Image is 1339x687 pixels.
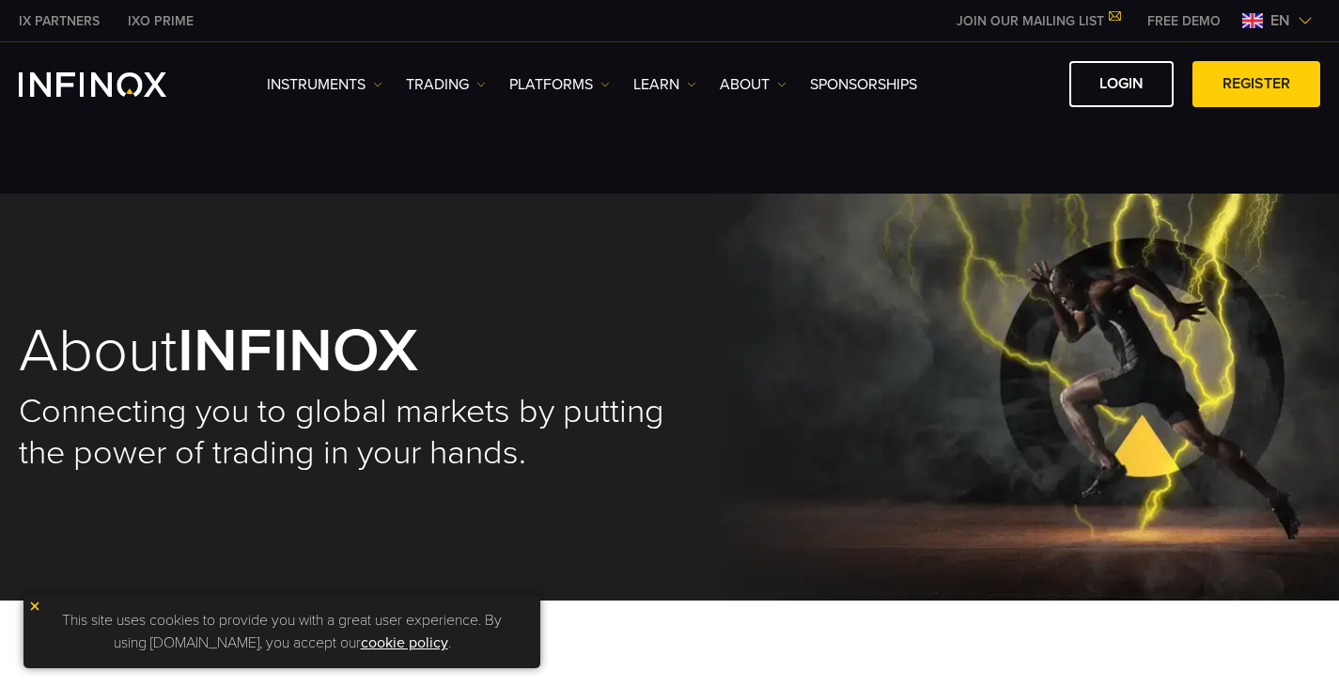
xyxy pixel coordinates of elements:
[1192,61,1320,107] a: REGISTER
[267,73,382,96] a: Instruments
[33,604,531,659] p: This site uses cookies to provide you with a great user experience. By using [DOMAIN_NAME], you a...
[1263,9,1298,32] span: en
[509,73,610,96] a: PLATFORMS
[633,73,696,96] a: Learn
[406,73,486,96] a: TRADING
[178,314,418,388] strong: INFINOX
[361,633,448,652] a: cookie policy
[19,391,670,474] h2: Connecting you to global markets by putting the power of trading in your hands.
[5,11,114,31] a: INFINOX
[1133,11,1235,31] a: INFINOX MENU
[1069,61,1174,107] a: LOGIN
[942,13,1133,29] a: JOIN OUR MAILING LIST
[28,600,41,613] img: yellow close icon
[19,72,210,97] a: INFINOX Logo
[19,320,670,382] h1: About
[720,73,786,96] a: ABOUT
[810,73,917,96] a: SPONSORSHIPS
[114,11,208,31] a: INFINOX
